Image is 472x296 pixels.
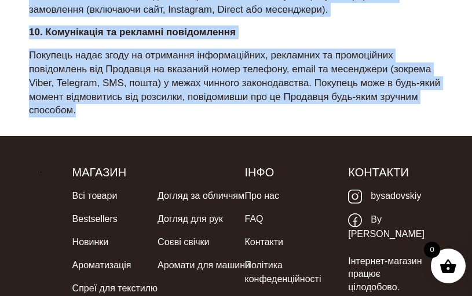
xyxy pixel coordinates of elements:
a: Всі товари [72,184,118,208]
a: Соєві свічки [158,231,209,254]
strong: 10. Комунікація та рекламні повідомлення [29,27,236,38]
h5: Інфо [244,165,331,180]
h5: Магазин [72,165,228,180]
a: Догляд за обличчям [158,184,244,208]
a: Про нас [244,184,279,208]
a: bysadovskiy [348,184,421,208]
a: FAQ [244,208,263,231]
p: Покупець надає згоду на отримання інформаційних, рекламних та промоційних повідомлень від Продавц... [29,49,443,117]
a: Догляд для рук [158,208,223,231]
a: Аромати для машини [158,254,250,277]
a: Новинки [72,231,109,254]
a: Контакти [244,231,283,254]
h5: Контакти [348,165,434,180]
span: 0 [424,242,440,258]
a: By [PERSON_NAME] [348,208,434,246]
a: Bestsellers [72,208,118,231]
a: Ароматизація [72,254,131,277]
a: Політика конфеденційності [244,254,331,291]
